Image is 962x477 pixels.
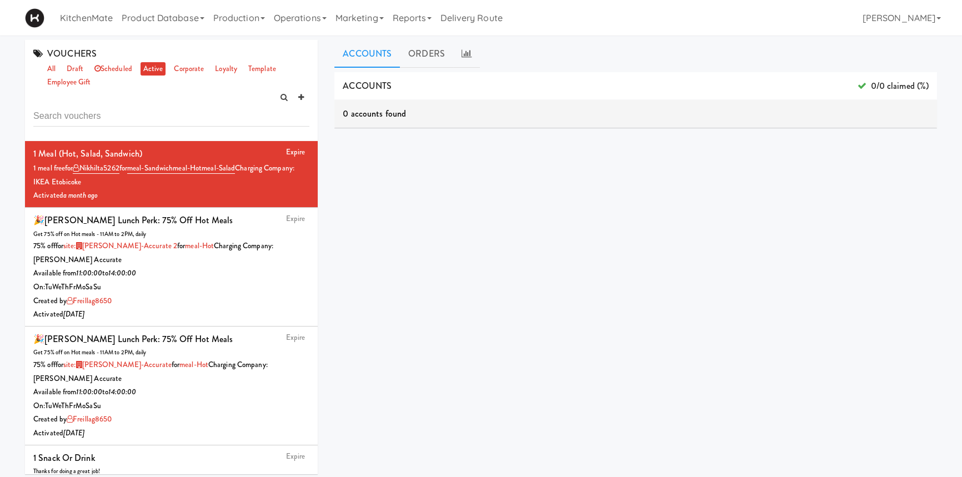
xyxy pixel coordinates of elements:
[857,78,929,94] span: 0/0 claimed (%)
[33,295,112,306] span: Created by
[33,190,98,200] span: Activated
[33,282,45,292] span: On:
[33,268,76,278] span: Available from
[33,347,309,358] div: Get 75% off on Hot meals - 11AM to 2PM, daily
[33,106,309,127] input: Search vouchers
[33,359,268,384] span: Charging Company: [PERSON_NAME] Accurate
[86,282,93,292] span: Sa
[25,327,318,445] li: Expire🎉[PERSON_NAME] Lunch Perk: 75% off Hot MealsGet 75% off on Hot meals - 11AM to 2PM, daily75...
[45,400,52,411] span: Tu
[212,62,240,76] a: loyalty
[141,62,166,76] a: active
[33,428,85,438] span: Activated
[44,76,93,89] a: employee gift
[63,240,177,251] a: site:[PERSON_NAME]-Accurate 2
[33,414,112,424] span: Created by
[25,141,318,208] li: Expire1 Meal (hot, salad, sandwich)1 meal freefornikhilta5262formeal-sandwichmeal-hotmeal-saladCh...
[286,213,305,224] a: Expire
[76,400,86,411] span: Mo
[76,386,102,397] i: 11:00:00
[93,400,101,411] span: Su
[52,400,61,411] span: We
[33,240,273,265] span: Charging Company: [PERSON_NAME] Accurate
[25,8,44,28] img: Micromart
[108,268,136,278] i: 14:00:00
[171,62,207,76] a: corporate
[44,62,58,76] a: all
[67,295,112,306] a: freillag8650
[172,359,208,370] span: for
[73,163,119,174] a: nikhilta5262
[65,163,119,174] span: for
[286,147,305,157] a: Expire
[334,100,937,128] div: 0 accounts found
[63,428,85,438] i: [DATE]
[119,163,235,174] span: for
[33,309,85,319] span: Activated
[93,282,101,292] span: Su
[202,163,235,174] a: meal-salad
[69,282,76,292] span: Fr
[64,62,86,76] a: draft
[63,359,172,370] a: site:[PERSON_NAME]-Accurate
[63,309,85,319] i: [DATE]
[25,208,318,327] li: Expire🎉[PERSON_NAME] Lunch Perk: 75% off Hot MealsGet 75% off on Hot meals - 11AM to 2PM, daily75...
[33,386,76,397] span: Available from
[33,450,95,466] div: 1 Snack or Drink
[52,282,61,292] span: We
[69,400,76,411] span: Fr
[56,240,177,251] span: for
[33,358,309,385] div: 75% off
[45,282,52,292] span: Tu
[286,332,305,343] a: Expire
[108,386,136,397] i: 14:00:00
[400,40,453,68] a: ORDERS
[33,239,309,267] div: 75% off
[33,47,97,60] span: VOUCHERS
[76,282,86,292] span: Mo
[61,282,69,292] span: Th
[177,240,214,251] span: for
[33,229,309,240] div: Get 75% off on Hot meals - 11AM to 2PM, daily
[61,400,69,411] span: Th
[245,62,279,76] a: template
[173,163,202,174] a: meal-hot
[92,62,135,76] a: scheduled
[67,414,112,424] a: freillag8650
[33,400,45,411] span: On:
[76,268,102,278] i: 11:00:00
[56,359,172,370] span: for
[185,240,214,251] a: meal-hot
[33,212,233,229] div: 🎉[PERSON_NAME] Lunch Perk: 75% off Hot Meals
[343,79,392,92] span: ACCOUNTS
[33,466,309,477] div: Thanks for doing a great job!
[33,163,294,187] span: Charging Company: IKEA Etobicoke
[286,451,305,461] a: Expire
[86,400,93,411] span: Sa
[334,40,400,68] a: Accounts
[33,331,233,348] div: 🎉[PERSON_NAME] Lunch Perk: 75% off Hot Meals
[102,386,108,397] span: to
[102,268,108,278] span: to
[63,190,98,200] i: a month ago
[127,163,173,174] a: meal-sandwich
[179,359,208,370] a: meal-hot
[33,145,142,162] div: 1 Meal (hot, salad, sandwich)
[33,162,309,189] div: 1 meal free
